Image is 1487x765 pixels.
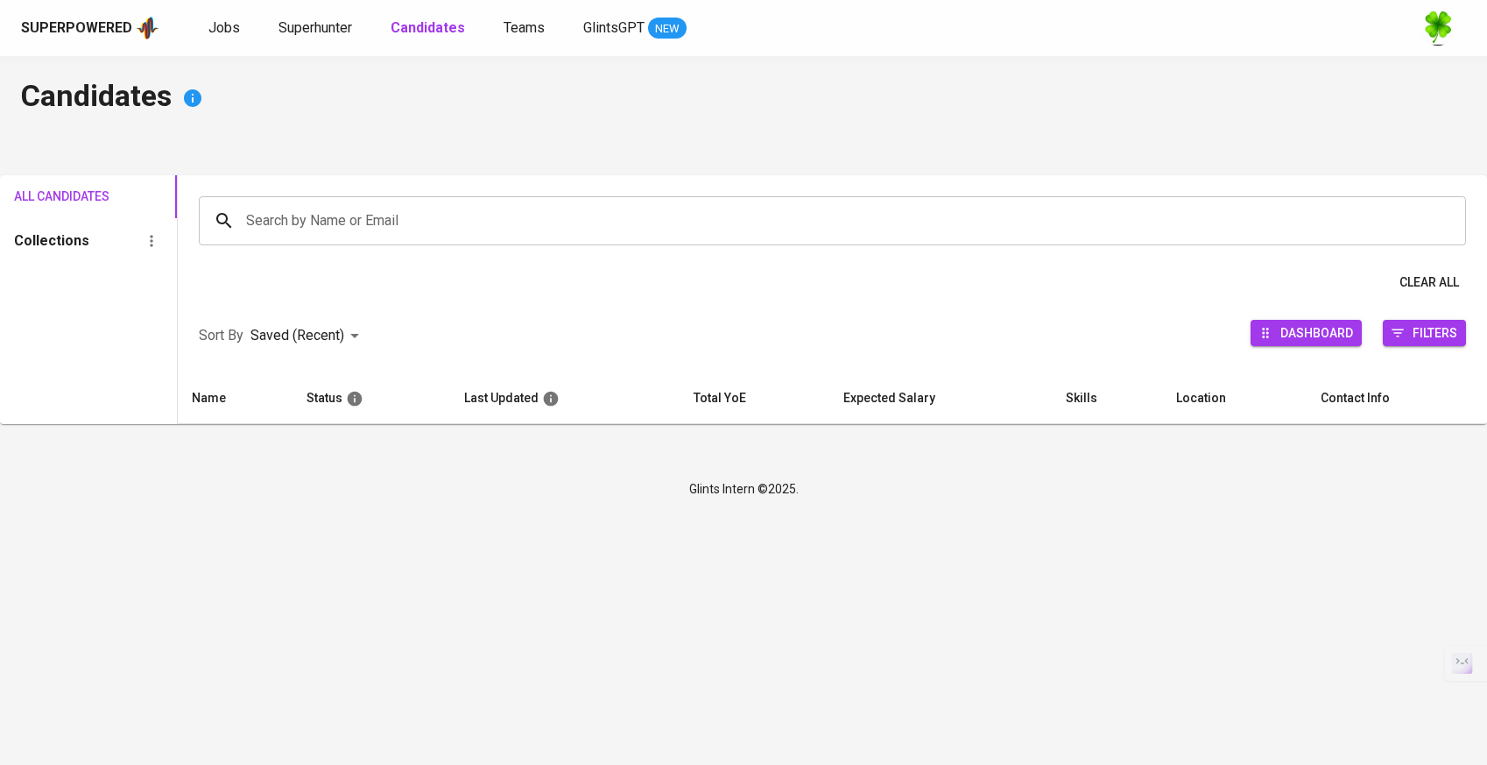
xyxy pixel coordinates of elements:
[1392,266,1466,299] button: Clear All
[1399,272,1459,294] span: Clear All
[391,19,465,36] b: Candidates
[178,373,293,424] th: Name
[14,229,89,253] h6: Collections
[1251,320,1362,346] button: Dashboard
[1052,373,1162,424] th: Skills
[21,18,132,39] div: Superpowered
[504,18,548,39] a: Teams
[208,18,243,39] a: Jobs
[1162,373,1307,424] th: Location
[1420,11,1455,46] img: f9493b8c-82b8-4f41-8722-f5d69bb1b761.jpg
[208,19,240,36] span: Jobs
[14,186,86,208] span: All Candidates
[21,77,1466,119] h4: Candidates
[391,18,469,39] a: Candidates
[583,19,645,36] span: GlintsGPT
[136,15,159,41] img: app logo
[250,320,365,352] div: Saved (Recent)
[829,373,1052,424] th: Expected Salary
[1307,373,1487,424] th: Contact Info
[1383,320,1466,346] button: Filters
[450,373,680,424] th: Last Updated
[504,19,545,36] span: Teams
[292,373,450,424] th: Status
[199,325,243,346] p: Sort By
[250,325,344,346] p: Saved (Recent)
[1280,321,1353,344] span: Dashboard
[21,15,159,41] a: Superpoweredapp logo
[648,20,687,38] span: NEW
[278,19,352,36] span: Superhunter
[278,18,356,39] a: Superhunter
[680,373,829,424] th: Total YoE
[583,18,687,39] a: GlintsGPT NEW
[1413,321,1457,344] span: Filters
